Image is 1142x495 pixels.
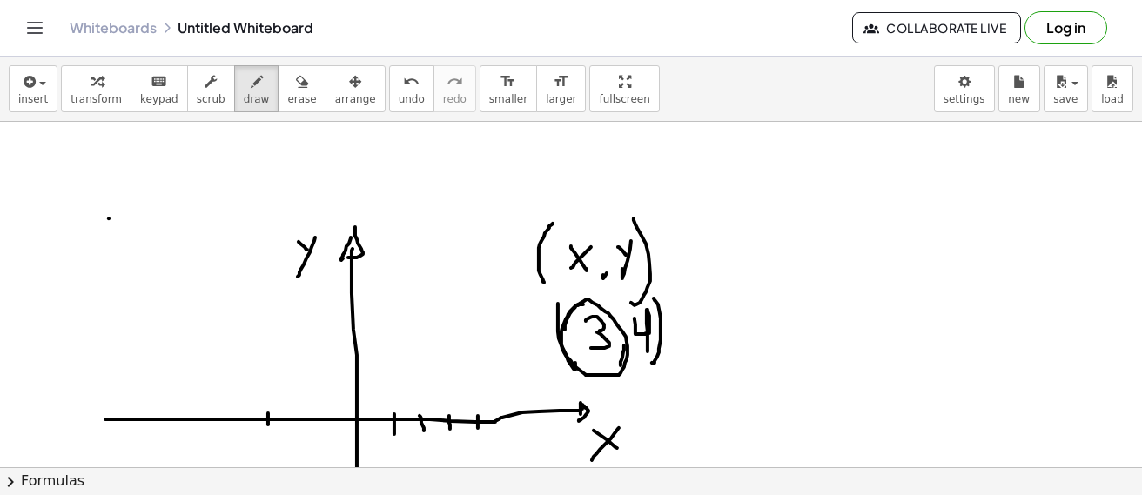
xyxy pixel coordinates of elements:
button: arrange [326,65,386,112]
span: transform [71,93,122,105]
button: fullscreen [589,65,659,112]
i: format_size [500,71,516,92]
i: redo [447,71,463,92]
span: Collaborate Live [867,20,1006,36]
span: insert [18,93,48,105]
button: undoundo [389,65,434,112]
button: load [1092,65,1133,112]
a: Whiteboards [70,19,157,37]
button: format_sizelarger [536,65,586,112]
span: larger [546,93,576,105]
span: undo [399,93,425,105]
span: fullscreen [599,93,649,105]
span: erase [287,93,316,105]
span: new [1008,93,1030,105]
span: arrange [335,93,376,105]
span: redo [443,93,467,105]
i: keyboard [151,71,167,92]
button: new [998,65,1040,112]
i: format_size [553,71,569,92]
span: keypad [140,93,178,105]
span: draw [244,93,270,105]
button: redoredo [433,65,476,112]
span: save [1053,93,1078,105]
span: load [1101,93,1124,105]
button: scrub [187,65,235,112]
button: Log in [1024,11,1107,44]
button: transform [61,65,131,112]
button: insert [9,65,57,112]
button: format_sizesmaller [480,65,537,112]
button: settings [934,65,995,112]
i: undo [403,71,420,92]
button: Collaborate Live [852,12,1021,43]
span: scrub [197,93,225,105]
span: settings [944,93,985,105]
span: smaller [489,93,527,105]
button: erase [278,65,326,112]
button: keyboardkeypad [131,65,188,112]
button: Toggle navigation [21,14,49,42]
button: save [1044,65,1088,112]
button: draw [234,65,279,112]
